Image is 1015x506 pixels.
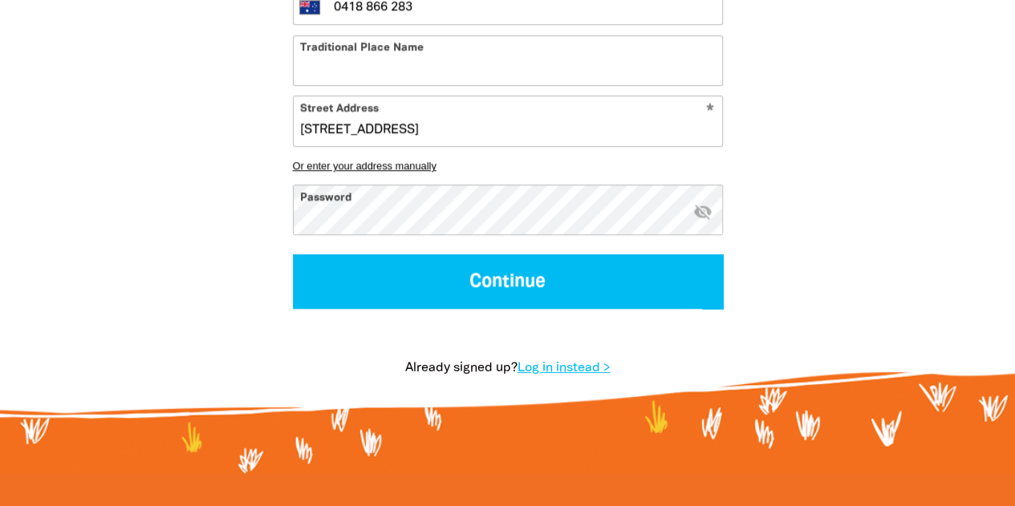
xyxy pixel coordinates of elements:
a: Log in instead > [518,362,611,374]
button: visibility_off [693,202,713,224]
p: Already signed up? [267,358,749,378]
button: Continue [293,254,723,308]
i: Hide password [693,202,713,221]
button: Or enter your address manually [293,160,723,172]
